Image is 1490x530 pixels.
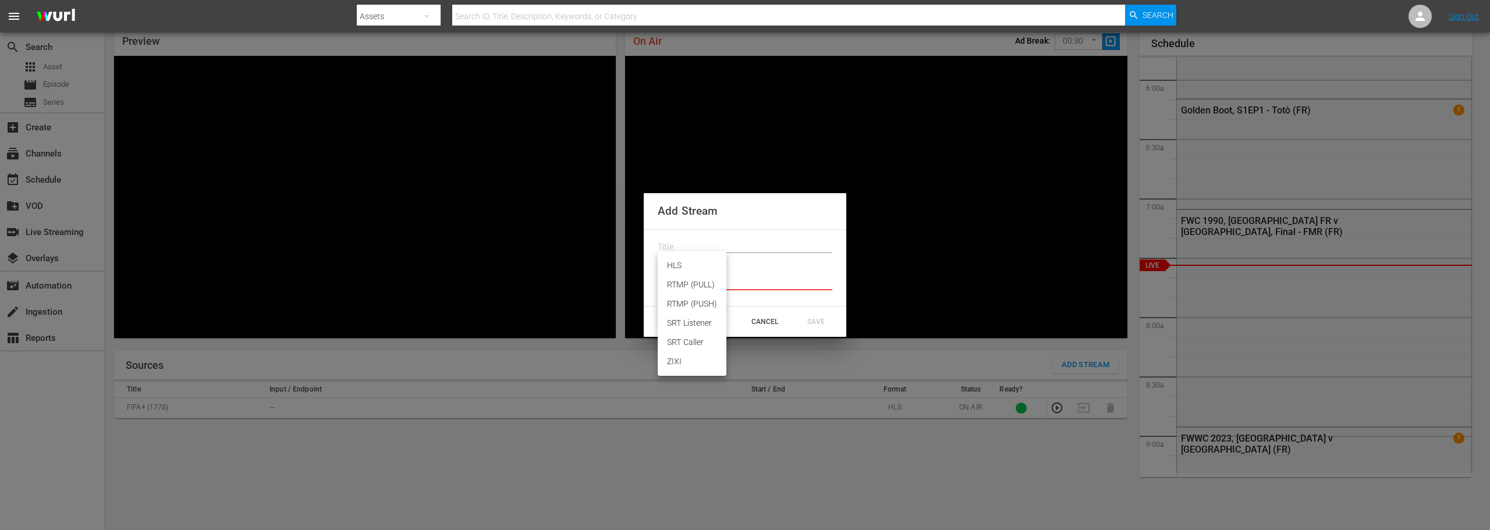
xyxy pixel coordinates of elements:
[7,9,21,23] span: menu
[658,256,726,275] li: HLS
[658,275,726,294] li: RTMP (PULL)
[658,314,726,333] li: SRT Listener
[658,352,726,371] li: ZIXI
[1449,12,1479,21] a: Sign Out
[28,3,84,30] img: ans4CAIJ8jUAAAAAAAAAAAAAAAAAAAAAAAAgQb4GAAAAAAAAAAAAAAAAAAAAAAAAJMjXAAAAAAAAAAAAAAAAAAAAAAAAgAT5G...
[658,333,726,352] li: SRT Caller
[658,294,726,314] li: RTMP (PUSH)
[1143,5,1173,26] span: Search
